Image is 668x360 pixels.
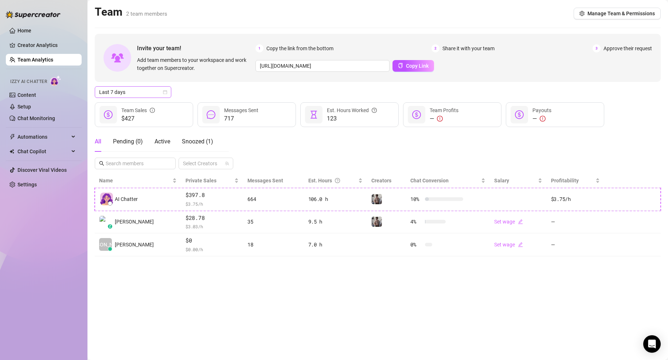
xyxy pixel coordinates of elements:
[430,114,458,123] div: —
[185,191,239,199] span: $397.8
[515,110,524,119] span: dollar-circle
[185,178,216,183] span: Private Sales
[10,78,47,85] span: Izzy AI Chatter
[163,90,167,94] span: calendar
[327,114,377,123] span: 123
[95,174,181,188] th: Name
[137,56,253,72] span: Add team members to your workspace and work together on Supercreator.
[121,114,155,123] span: $427
[17,39,76,51] a: Creator Analytics
[308,218,363,226] div: 9.5 h
[309,110,318,119] span: hourglass
[247,218,299,226] div: 35
[398,63,403,68] span: copy
[494,242,523,248] a: Set wageedit
[247,241,299,249] div: 18
[115,195,138,203] span: AI Chatter
[106,159,165,167] input: Search members
[367,174,406,188] th: Creators
[372,217,382,227] img: TheJanAndOnly
[182,138,213,145] span: Snoozed ( 1 )
[99,161,104,166] span: search
[308,195,363,203] div: 106.0 h
[99,216,112,228] img: Michael Heß
[308,177,357,185] div: Est. Hours
[551,178,579,183] span: Profitability
[113,137,143,146] div: Pending ( 0 )
[6,11,60,18] img: logo-BBDzfeDw.svg
[17,104,31,110] a: Setup
[532,107,551,113] span: Payouts
[437,116,443,122] span: exclamation-circle
[547,211,604,234] td: —
[17,146,69,157] span: Chat Copilot
[9,134,15,140] span: thunderbolt
[327,106,377,114] div: Est. Hours Worked
[108,224,112,229] div: z
[266,44,333,52] span: Copy the link from the bottom
[551,195,600,203] div: $3.75 /h
[17,131,69,143] span: Automations
[410,178,449,183] span: Chat Conversion
[126,11,167,17] span: 2 team members
[17,92,36,98] a: Content
[430,107,458,113] span: Team Profits
[50,75,61,86] img: AI Chatter
[255,44,263,52] span: 1
[224,107,258,113] span: Messages Sent
[335,177,340,185] span: question-circle
[17,57,53,63] a: Team Analytics
[185,223,239,230] span: $ 3.03 /h
[247,195,299,203] div: 664
[372,194,382,204] img: TheJanAndOnly
[185,246,239,253] span: $ 0.00 /h
[95,5,167,19] h2: Team
[410,218,422,226] span: 4 %
[518,219,523,224] span: edit
[95,137,101,146] div: All
[100,193,113,205] img: izzy-ai-chatter-avatar-DDCN_rTZ.svg
[17,28,31,33] a: Home
[308,241,363,249] div: 7.0 h
[494,178,509,183] span: Salary
[115,218,154,226] span: [PERSON_NAME]
[532,114,551,123] div: —
[115,241,154,249] span: [PERSON_NAME]
[372,106,377,114] span: question-circle
[540,116,546,122] span: exclamation-circle
[574,8,661,19] button: Manage Team & Permissions
[494,219,523,225] a: Set wageedit
[104,110,113,119] span: dollar-circle
[207,110,215,119] span: message
[410,241,422,249] span: 0 %
[247,178,283,183] span: Messages Sent
[579,11,585,16] span: setting
[412,110,421,119] span: dollar-circle
[431,44,440,52] span: 2
[410,195,422,203] span: 10 %
[603,44,652,52] span: Approve their request
[155,138,170,145] span: Active
[185,214,239,222] span: $28.78
[643,335,661,353] div: Open Intercom Messenger
[137,44,255,53] span: Invite your team!
[593,44,601,52] span: 3
[9,149,14,154] img: Chat Copilot
[17,115,55,121] a: Chat Monitoring
[185,200,239,207] span: $ 3.75 /h
[86,241,125,249] span: [PERSON_NAME]
[150,106,155,114] span: info-circle
[99,87,167,98] span: Last 7 days
[392,60,434,72] button: Copy Link
[225,161,229,166] span: team
[17,167,67,173] a: Discover Viral Videos
[99,177,171,185] span: Name
[224,114,258,123] span: 717
[406,63,429,69] span: Copy Link
[17,182,37,187] a: Settings
[185,236,239,245] span: $0
[587,11,655,16] span: Manage Team & Permissions
[121,106,155,114] div: Team Sales
[547,233,604,256] td: —
[442,44,495,52] span: Share it with your team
